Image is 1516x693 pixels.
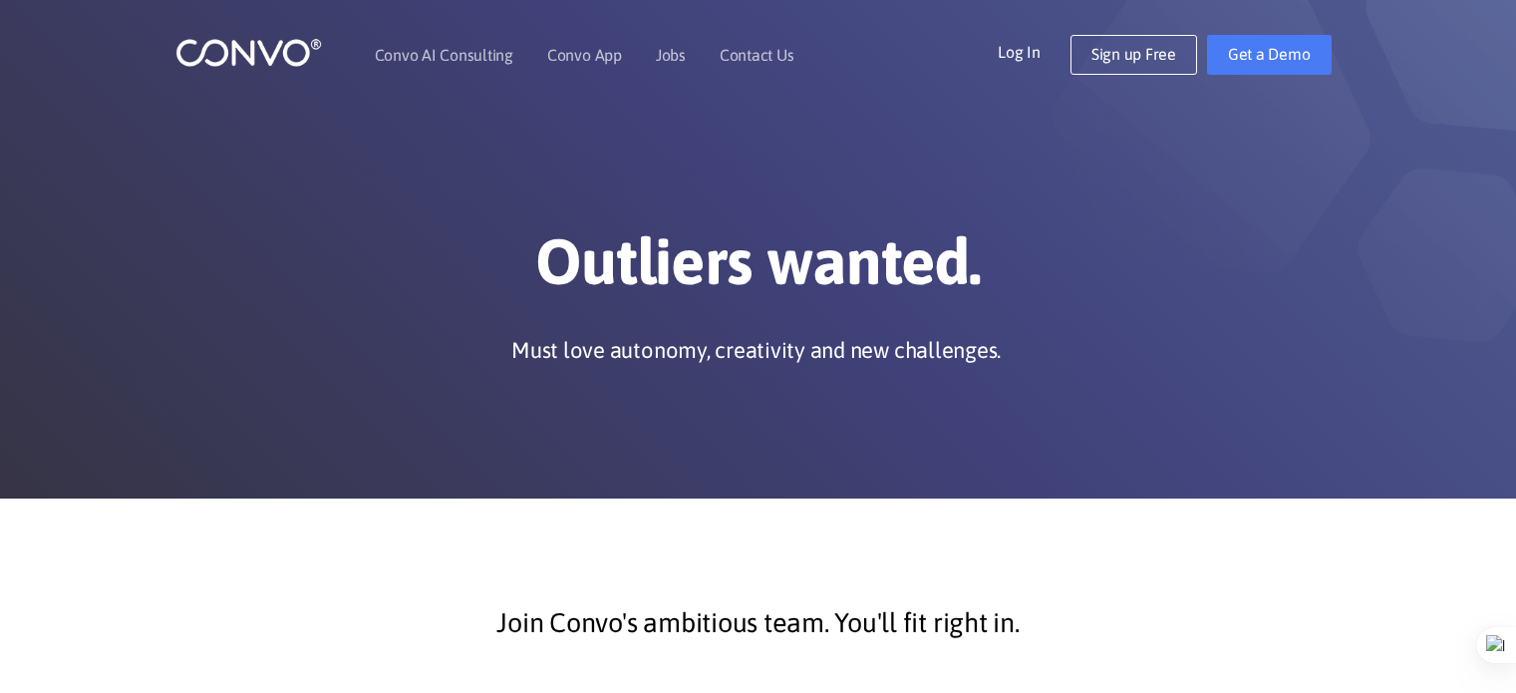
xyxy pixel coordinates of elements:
[656,47,686,63] a: Jobs
[375,47,513,63] a: Convo AI Consulting
[720,47,794,63] a: Contact Us
[511,335,1001,365] p: Must love autonomy, creativity and new challenges.
[220,598,1297,648] p: Join Convo's ambitious team. You'll fit right in.
[998,35,1070,67] a: Log In
[547,47,622,63] a: Convo App
[205,223,1312,315] h1: Outliers wanted.
[1207,35,1332,75] a: Get a Demo
[175,37,322,68] img: logo_1.png
[1070,35,1197,75] a: Sign up Free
